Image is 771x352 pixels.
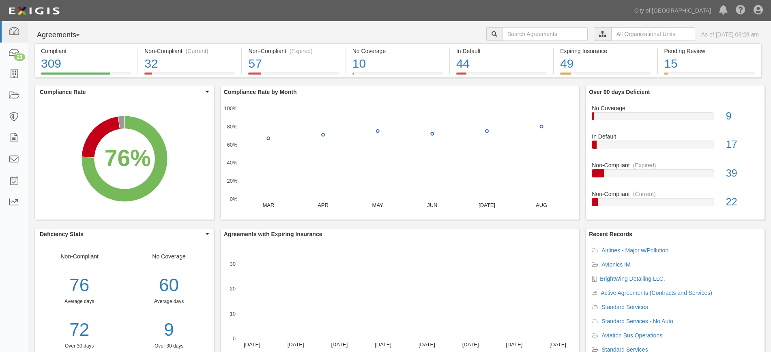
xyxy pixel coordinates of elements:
[720,137,765,152] div: 17
[419,341,435,348] text: [DATE]
[262,202,274,208] text: MAR
[40,230,204,238] span: Deficiency Stats
[589,231,632,237] b: Recent Records
[586,104,765,112] div: No Coverage
[34,27,95,43] button: Agreements
[462,341,479,348] text: [DATE]
[224,89,297,95] b: Compliance Rate by Month
[35,228,214,240] button: Deficiency Stats
[35,98,214,220] svg: A chart.
[331,341,348,348] text: [DATE]
[34,73,137,79] a: Compliant309
[592,190,758,213] a: Non-Compliant(Current)22
[586,190,765,198] div: Non-Compliant
[6,4,62,18] img: logo-5460c22ac91f19d4615b14bd174203de0afe785f0fc80cf4dbbc73dc1793850b.png
[611,27,695,41] input: All Organizational Units
[372,202,383,208] text: MAY
[633,161,656,169] div: (Expired)
[144,47,235,55] div: Non-Compliant (Current)
[720,109,765,124] div: 9
[35,343,124,350] div: Over 30 days
[318,202,329,208] text: APR
[233,335,236,341] text: 0
[130,317,207,343] a: 9
[124,252,213,350] div: No Coverage
[479,202,495,208] text: [DATE]
[35,86,214,98] button: Compliance Rate
[248,47,339,55] div: Non-Compliant (Expired)
[130,273,207,298] div: 60
[592,161,758,190] a: Non-Compliant(Expired)39
[600,275,665,282] a: BrightWing Detailing LLC.
[601,247,668,254] a: Airlines - Major w/Pollution
[130,343,207,350] div: Over 30 days
[601,290,712,296] a: Active Agreements (Contracts and Services)
[720,195,765,209] div: 22
[352,55,443,73] div: 10
[720,166,765,181] div: 39
[601,332,662,339] a: Aviation Bus Operations
[221,98,579,220] svg: A chart.
[506,341,522,348] text: [DATE]
[736,6,745,15] i: Help Center - Complianz
[601,261,630,268] a: Avionics IM
[633,190,656,198] div: (Current)
[456,47,547,55] div: In Default
[592,104,758,133] a: No Coverage9
[586,161,765,169] div: Non-Compliant
[227,178,237,184] text: 20%
[554,73,657,79] a: Expiring Insurance49
[227,160,237,166] text: 40%
[35,273,124,298] div: 76
[346,73,449,79] a: No Coverage10
[35,252,124,350] div: Non-Compliant
[41,55,131,73] div: 309
[701,30,759,38] div: As of [DATE] 08:28 am
[35,317,124,343] a: 72
[14,53,25,61] div: 23
[40,88,204,96] span: Compliance Rate
[550,341,566,348] text: [DATE]
[536,202,547,208] text: AUG
[144,55,235,73] div: 32
[41,47,131,55] div: Compliant
[375,341,391,348] text: [DATE]
[230,196,237,202] text: 0%
[242,73,345,79] a: Non-Compliant(Expired)57
[35,298,124,305] div: Average days
[244,341,260,348] text: [DATE]
[664,55,754,73] div: 15
[592,132,758,161] a: In Default17
[230,261,235,267] text: 30
[586,132,765,141] div: In Default
[230,286,235,292] text: 20
[456,55,547,73] div: 44
[230,310,235,316] text: 10
[290,47,313,55] div: (Expired)
[130,298,207,305] div: Average days
[227,124,237,130] text: 80%
[502,27,588,41] input: Search Agreements
[352,47,443,55] div: No Coverage
[560,55,651,73] div: 49
[227,141,237,147] text: 60%
[186,47,208,55] div: (Current)
[224,105,238,111] text: 100%
[427,202,437,208] text: JUN
[224,231,322,237] b: Agreements with Expiring Insurance
[601,304,648,310] a: Standard Services
[248,55,339,73] div: 57
[664,47,754,55] div: Pending Review
[658,73,761,79] a: Pending Review15
[630,2,715,19] a: City of [GEOGRAPHIC_DATA]
[589,89,650,95] b: Over 90 days Deficient
[287,341,304,348] text: [DATE]
[560,47,651,55] div: Expiring Insurance
[601,318,673,324] a: Standard Services - No Auto
[450,73,553,79] a: In Default44
[105,142,151,175] div: 76%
